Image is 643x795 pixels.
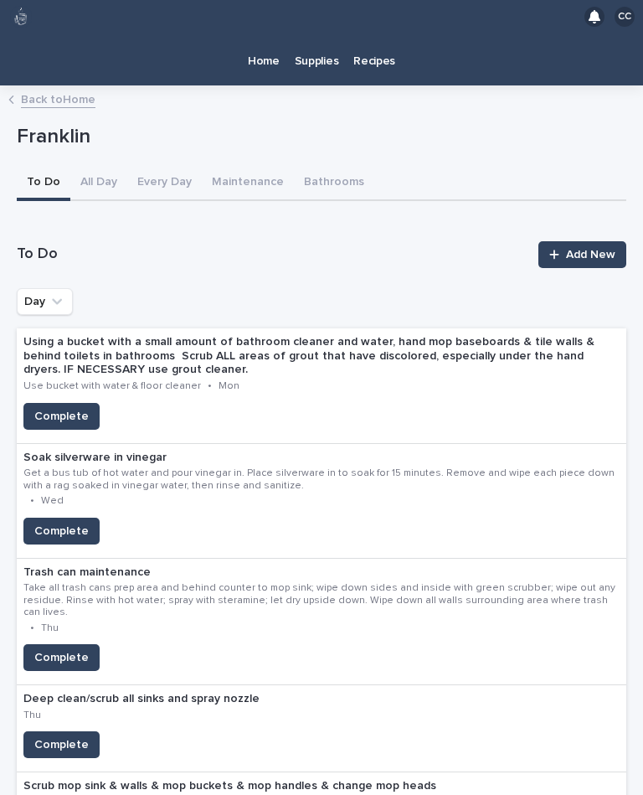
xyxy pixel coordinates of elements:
button: Day [17,288,73,315]
h1: To Do [17,245,528,265]
p: Soak silverware in vinegar [23,451,620,465]
p: Mon [219,380,239,392]
p: Deep clean/scrub all sinks and spray nozzle [23,692,277,706]
button: Complete [23,644,100,671]
span: Complete [34,736,89,753]
p: Scrub mop sink & walls & mop buckets & mop handles & change mop heads [23,779,454,793]
p: Take all trash cans prep area and behind counter to mop sink; wipe down sides and inside with gre... [23,582,620,618]
span: Complete [34,408,89,425]
p: Thu [41,622,59,634]
a: Home [240,34,287,85]
button: Bathrooms [294,166,374,201]
p: Get a bus tub of hot water and pour vinegar in. Place silverware in to soak for 15 minutes. Remov... [23,467,620,492]
a: Using a bucket with a small amount of bathroom cleaner and water, hand mop baseboards & tile wall... [17,328,626,444]
a: Trash can maintenanceTake all trash cans prep area and behind counter to mop sink; wipe down side... [17,559,626,685]
img: 80hjoBaRqlyywVK24fQd [10,6,32,28]
p: Supplies [295,34,339,69]
a: Soak silverware in vinegarGet a bus tub of hot water and pour vinegar in. Place silverware in to ... [17,444,626,559]
p: • [30,495,34,507]
p: Use bucket with water & floor cleaner [23,380,201,392]
button: All Day [70,166,127,201]
button: To Do [17,166,70,201]
a: Add New [538,241,626,268]
button: Complete [23,518,100,545]
p: Using a bucket with a small amount of bathroom cleaner and water, hand mop baseboards & tile wall... [23,335,620,377]
a: Recipes [346,34,403,85]
span: Complete [34,523,89,539]
p: Home [248,34,280,69]
p: Recipes [353,34,395,69]
p: Trash can maintenance [23,565,620,580]
p: • [30,622,34,634]
button: Complete [23,731,100,758]
p: Franklin [17,125,620,149]
button: Every Day [127,166,202,201]
button: Complete [23,403,100,430]
span: Complete [34,649,89,666]
button: Maintenance [202,166,294,201]
a: Deep clean/scrub all sinks and spray nozzleThuComplete [17,685,626,772]
div: CC [615,7,635,27]
p: Wed [41,495,64,507]
p: Thu [23,710,41,721]
a: Back toHome [21,89,95,108]
p: • [208,380,212,392]
span: Add New [566,249,615,261]
a: Supplies [287,34,347,85]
